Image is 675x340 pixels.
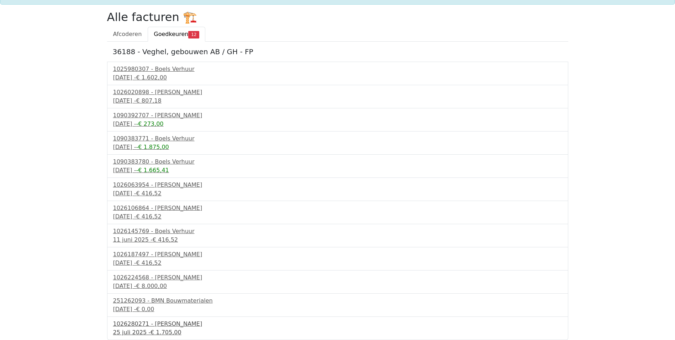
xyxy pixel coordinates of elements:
span: 12 [188,31,199,38]
span: € 1.602,00 [136,74,167,81]
div: 1090383780 - Boels Verhuur [113,158,562,166]
a: 1090383780 - Boels Verhuur[DATE] --€ 1.665,41 [113,158,562,175]
a: 251262093 - BMN Bouwmaterialen[DATE] -€ 0,00 [113,297,562,314]
h5: 36188 - Veghel, gebouwen AB / GH - FP [113,47,563,56]
div: 1026280271 - [PERSON_NAME] [113,320,562,328]
span: € 416,52 [136,259,161,266]
span: -€ 1.875,00 [136,144,169,150]
div: 1026020898 - [PERSON_NAME] [113,88,562,97]
div: [DATE] - [113,143,562,151]
a: 1026063954 - [PERSON_NAME][DATE] -€ 416,52 [113,181,562,198]
div: [DATE] - [113,73,562,82]
div: 1026106864 - [PERSON_NAME] [113,204,562,212]
div: [DATE] - [113,189,562,198]
div: 1090383771 - Boels Verhuur [113,134,562,143]
div: [DATE] - [113,97,562,105]
span: € 8.000,00 [136,283,167,289]
span: € 416,52 [136,213,161,220]
div: 1090392707 - [PERSON_NAME] [113,111,562,120]
h2: Alle facturen 🏗️ [107,10,568,24]
span: € 416,52 [136,190,161,197]
div: [DATE] - [113,212,562,221]
div: 1025980307 - Boels Verhuur [113,65,562,73]
div: [DATE] - [113,282,562,290]
div: 1026145769 - Boels Verhuur [113,227,562,236]
a: 1026224568 - [PERSON_NAME][DATE] -€ 8.000,00 [113,273,562,290]
a: 1026280271 - [PERSON_NAME]25 juli 2025 -€ 1.705,00 [113,320,562,337]
span: -€ 273,00 [136,120,163,127]
span: € 1.705,00 [151,329,181,336]
a: 1025980307 - Boels Verhuur[DATE] -€ 1.602,00 [113,65,562,82]
div: 1026187497 - [PERSON_NAME] [113,250,562,259]
div: [DATE] - [113,166,562,175]
a: Afcoderen [107,27,148,42]
a: 1026020898 - [PERSON_NAME][DATE] -€ 807,18 [113,88,562,105]
a: 1026187497 - [PERSON_NAME][DATE] -€ 416,52 [113,250,562,267]
div: 1026063954 - [PERSON_NAME] [113,181,562,189]
span: € 416,52 [153,236,178,243]
span: Goedkeuren [154,31,188,37]
div: 25 juli 2025 - [113,328,562,337]
div: 1026224568 - [PERSON_NAME] [113,273,562,282]
a: Goedkeuren12 [148,27,205,42]
div: 251262093 - BMN Bouwmaterialen [113,297,562,305]
a: 1026145769 - Boels Verhuur11 juni 2025 -€ 416,52 [113,227,562,244]
a: 1026106864 - [PERSON_NAME][DATE] -€ 416,52 [113,204,562,221]
div: [DATE] - [113,305,562,314]
span: -€ 1.665,41 [136,167,169,174]
span: € 807,18 [136,97,161,104]
div: 11 juni 2025 - [113,236,562,244]
div: [DATE] - [113,120,562,128]
span: Afcoderen [113,31,142,37]
span: € 0,00 [136,306,154,313]
a: 1090383771 - Boels Verhuur[DATE] --€ 1.875,00 [113,134,562,151]
div: [DATE] - [113,259,562,267]
a: 1090392707 - [PERSON_NAME][DATE] --€ 273,00 [113,111,562,128]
